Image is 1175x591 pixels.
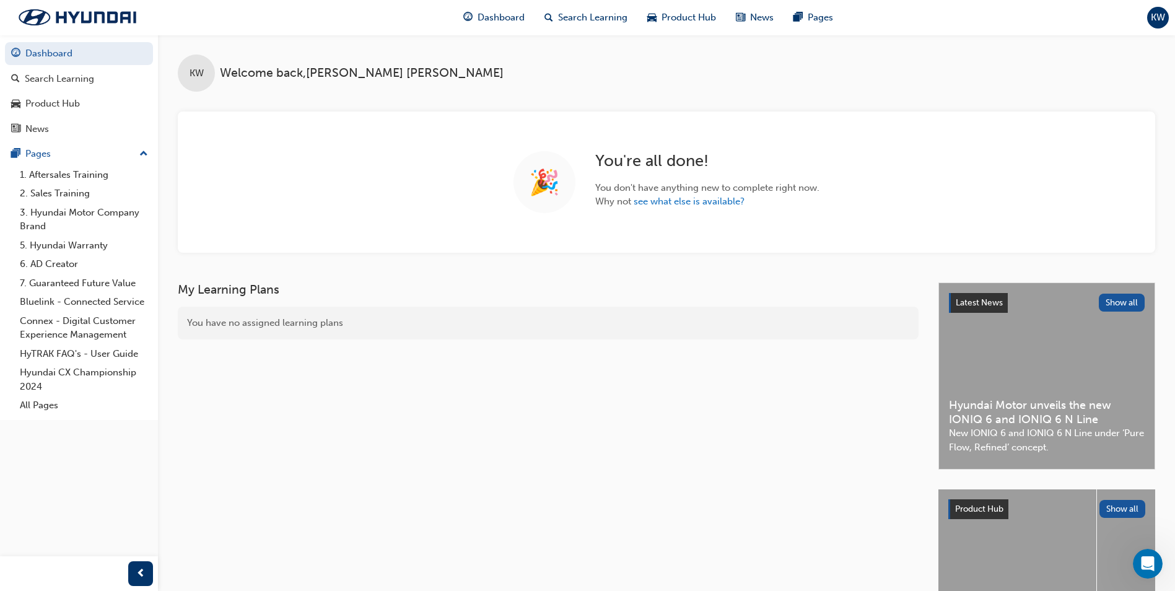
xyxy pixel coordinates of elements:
[1151,11,1165,25] span: KW
[793,10,803,25] span: pages-icon
[5,40,153,142] button: DashboardSearch LearningProduct HubNews
[11,74,20,85] span: search-icon
[662,11,716,25] span: Product Hub
[5,142,153,165] button: Pages
[1133,549,1163,579] iframe: Intercom live chat
[190,66,204,81] span: KW
[938,282,1155,470] a: Latest NewsShow allHyundai Motor unveils the new IONIQ 6 and IONIQ 6 N LineNew IONIQ 6 and IONIQ ...
[634,196,745,207] a: see what else is available?
[15,396,153,415] a: All Pages
[15,236,153,255] a: 5. Hyundai Warranty
[11,48,20,59] span: guage-icon
[220,66,504,81] span: Welcome back , [PERSON_NAME] [PERSON_NAME]
[5,68,153,90] a: Search Learning
[558,11,627,25] span: Search Learning
[956,297,1003,308] span: Latest News
[453,5,535,30] a: guage-iconDashboard
[15,312,153,344] a: Connex - Digital Customer Experience Management
[784,5,843,30] a: pages-iconPages
[15,274,153,293] a: 7. Guaranteed Future Value
[595,195,819,209] span: Why not
[595,151,819,171] h2: You're all done!
[5,92,153,115] a: Product Hub
[15,203,153,236] a: 3. Hyundai Motor Company Brand
[948,499,1145,519] a: Product HubShow all
[5,42,153,65] a: Dashboard
[25,72,94,86] div: Search Learning
[11,149,20,160] span: pages-icon
[544,10,553,25] span: search-icon
[5,118,153,141] a: News
[1147,7,1169,28] button: KW
[750,11,774,25] span: News
[529,175,560,190] span: 🎉
[15,255,153,274] a: 6. AD Creator
[808,11,833,25] span: Pages
[463,10,473,25] span: guage-icon
[949,293,1145,313] a: Latest NewsShow all
[25,147,51,161] div: Pages
[1099,294,1145,312] button: Show all
[136,566,146,582] span: prev-icon
[15,184,153,203] a: 2. Sales Training
[15,165,153,185] a: 1. Aftersales Training
[535,5,637,30] a: search-iconSearch Learning
[949,398,1145,426] span: Hyundai Motor unveils the new IONIQ 6 and IONIQ 6 N Line
[949,426,1145,454] span: New IONIQ 6 and IONIQ 6 N Line under ‘Pure Flow, Refined’ concept.
[139,146,148,162] span: up-icon
[478,11,525,25] span: Dashboard
[595,181,819,195] span: You don't have anything new to complete right now.
[15,363,153,396] a: Hyundai CX Championship 2024
[25,122,49,136] div: News
[6,4,149,30] img: Trak
[736,10,745,25] span: news-icon
[178,282,919,297] h3: My Learning Plans
[955,504,1003,514] span: Product Hub
[178,307,919,339] div: You have no assigned learning plans
[25,97,80,111] div: Product Hub
[15,292,153,312] a: Bluelink - Connected Service
[15,344,153,364] a: HyTRAK FAQ's - User Guide
[726,5,784,30] a: news-iconNews
[1099,500,1146,518] button: Show all
[647,10,657,25] span: car-icon
[637,5,726,30] a: car-iconProduct Hub
[11,124,20,135] span: news-icon
[11,98,20,110] span: car-icon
